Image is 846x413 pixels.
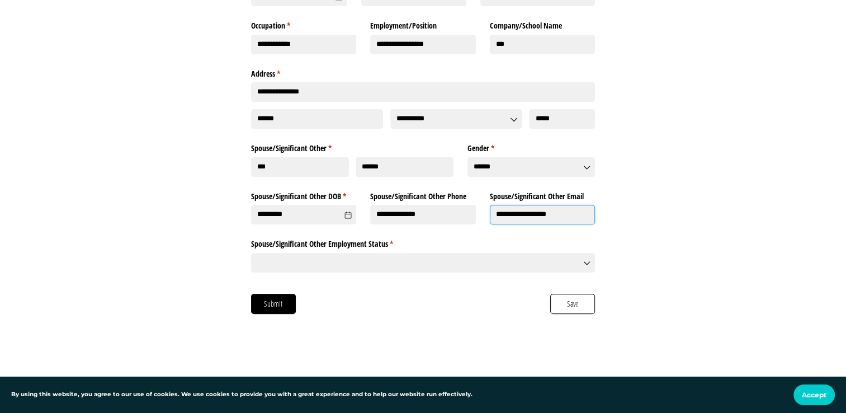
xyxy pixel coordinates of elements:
[251,294,296,314] button: Submit
[550,294,595,314] button: Save
[251,235,595,250] label: Spouse/​Significant Other Employment Status
[251,139,453,154] legend: Spouse/​Significant Other
[566,298,579,310] span: Save
[251,187,356,201] label: Spouse/​Significant Other DOB
[251,109,383,129] input: City
[370,187,475,201] label: Spouse/​Significant Other Phone
[251,157,349,177] input: First
[251,17,356,31] label: Occupation
[467,139,595,154] label: Gender
[263,298,283,310] span: Submit
[356,157,453,177] input: Last
[793,384,835,405] button: Accept
[251,82,595,102] input: Address Line 1
[529,109,595,129] input: Zip Code
[390,109,522,129] input: State
[11,390,472,400] p: By using this website, you agree to our use of cookies. We use cookies to provide you with a grea...
[251,64,595,79] legend: Address
[802,391,826,399] span: Accept
[370,17,475,31] label: Employment/​Position
[490,17,595,31] label: Company/​School Name
[490,187,595,201] label: Spouse/​Significant Other Email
